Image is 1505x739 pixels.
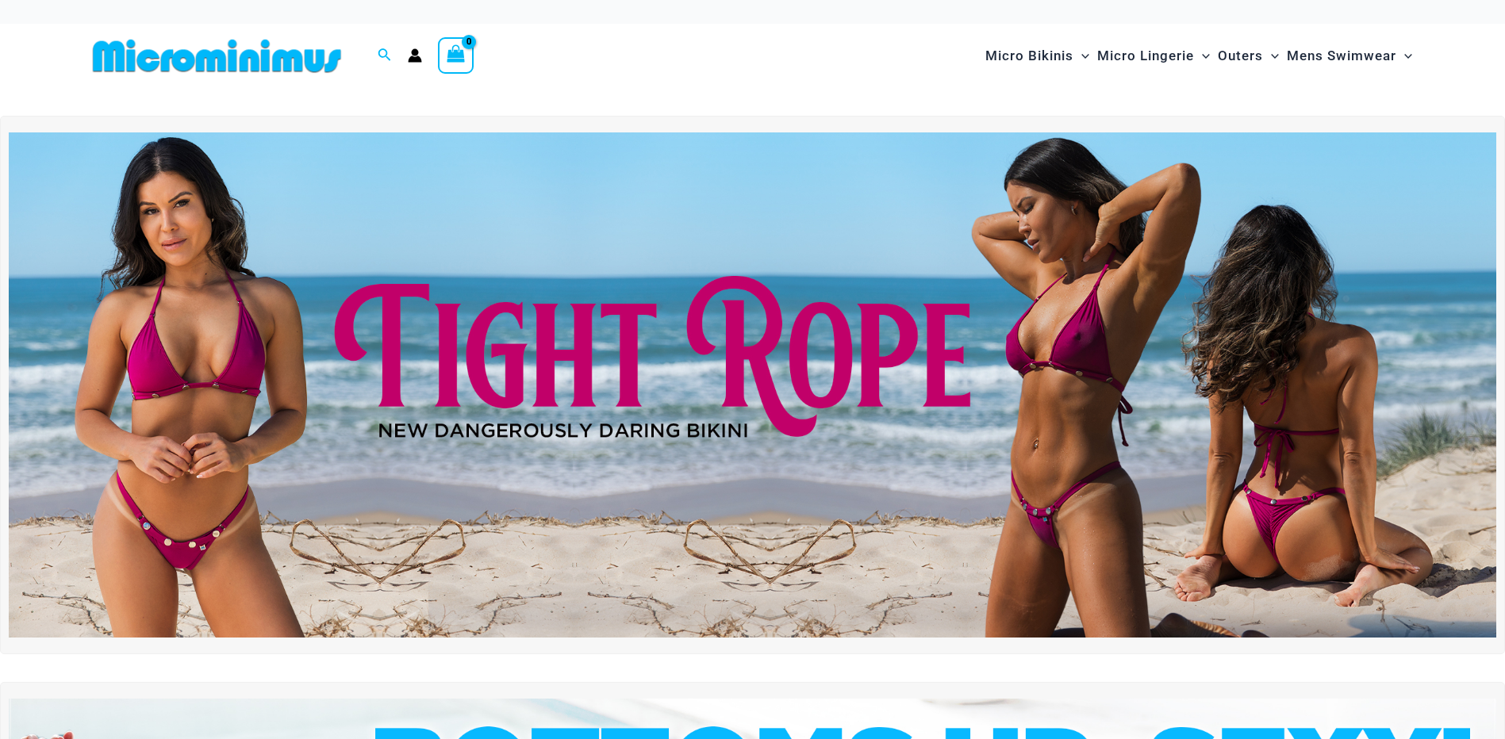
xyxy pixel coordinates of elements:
[979,29,1419,82] nav: Site Navigation
[378,46,392,66] a: Search icon link
[985,36,1073,76] span: Micro Bikinis
[86,38,347,74] img: MM SHOP LOGO FLAT
[1263,36,1279,76] span: Menu Toggle
[1073,36,1089,76] span: Menu Toggle
[1093,32,1214,80] a: Micro LingerieMenu ToggleMenu Toggle
[408,48,422,63] a: Account icon link
[1283,32,1416,80] a: Mens SwimwearMenu ToggleMenu Toggle
[438,37,474,74] a: View Shopping Cart, empty
[1214,32,1283,80] a: OutersMenu ToggleMenu Toggle
[1194,36,1210,76] span: Menu Toggle
[981,32,1093,80] a: Micro BikinisMenu ToggleMenu Toggle
[9,132,1496,638] img: Tight Rope Pink Bikini
[1218,36,1263,76] span: Outers
[1097,36,1194,76] span: Micro Lingerie
[1396,36,1412,76] span: Menu Toggle
[1287,36,1396,76] span: Mens Swimwear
